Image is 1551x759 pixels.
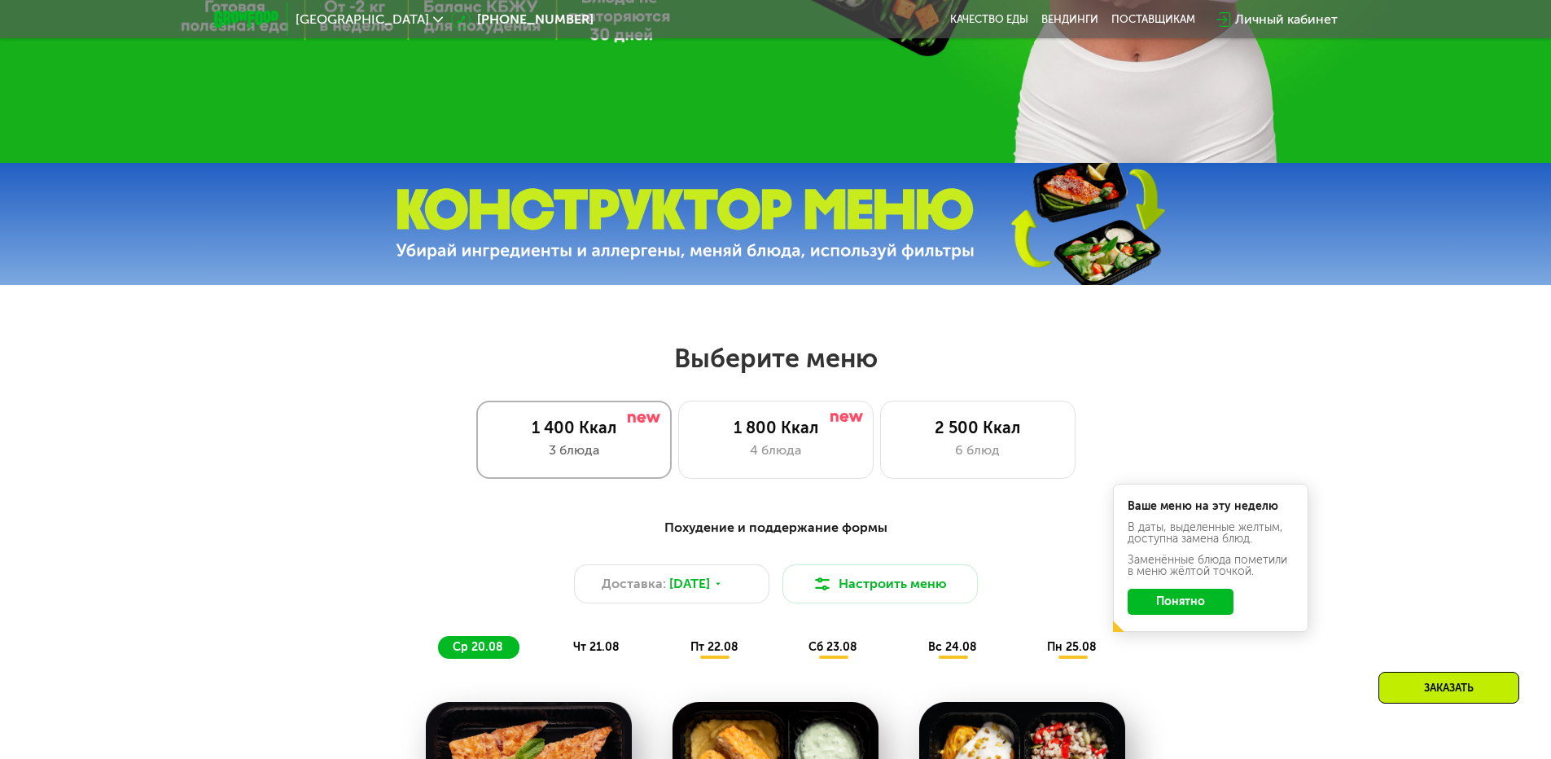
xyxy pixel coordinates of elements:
[690,640,738,654] span: пт 22.08
[1128,589,1233,615] button: Понятно
[695,418,857,437] div: 1 800 Ккал
[296,13,429,26] span: [GEOGRAPHIC_DATA]
[782,564,978,603] button: Настроить меню
[808,640,857,654] span: сб 23.08
[1047,640,1097,654] span: пн 25.08
[1041,13,1098,26] a: Вендинги
[1235,10,1338,29] div: Личный кабинет
[928,640,977,654] span: вс 24.08
[453,640,503,654] span: ср 20.08
[1128,501,1294,512] div: Ваше меню на эту неделю
[451,10,594,29] a: [PHONE_NUMBER]
[294,518,1258,538] div: Похудение и поддержание формы
[695,441,857,460] div: 4 блюда
[1128,555,1294,577] div: Заменённые блюда пометили в меню жёлтой точкой.
[493,418,655,437] div: 1 400 Ккал
[950,13,1028,26] a: Качество еды
[602,574,666,594] span: Доставка:
[1111,13,1195,26] div: поставщикам
[1378,672,1519,704] div: Заказать
[897,418,1058,437] div: 2 500 Ккал
[669,574,710,594] span: [DATE]
[573,640,620,654] span: чт 21.08
[897,441,1058,460] div: 6 блюд
[52,342,1499,375] h2: Выберите меню
[493,441,655,460] div: 3 блюда
[1128,522,1294,545] div: В даты, выделенные желтым, доступна замена блюд.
